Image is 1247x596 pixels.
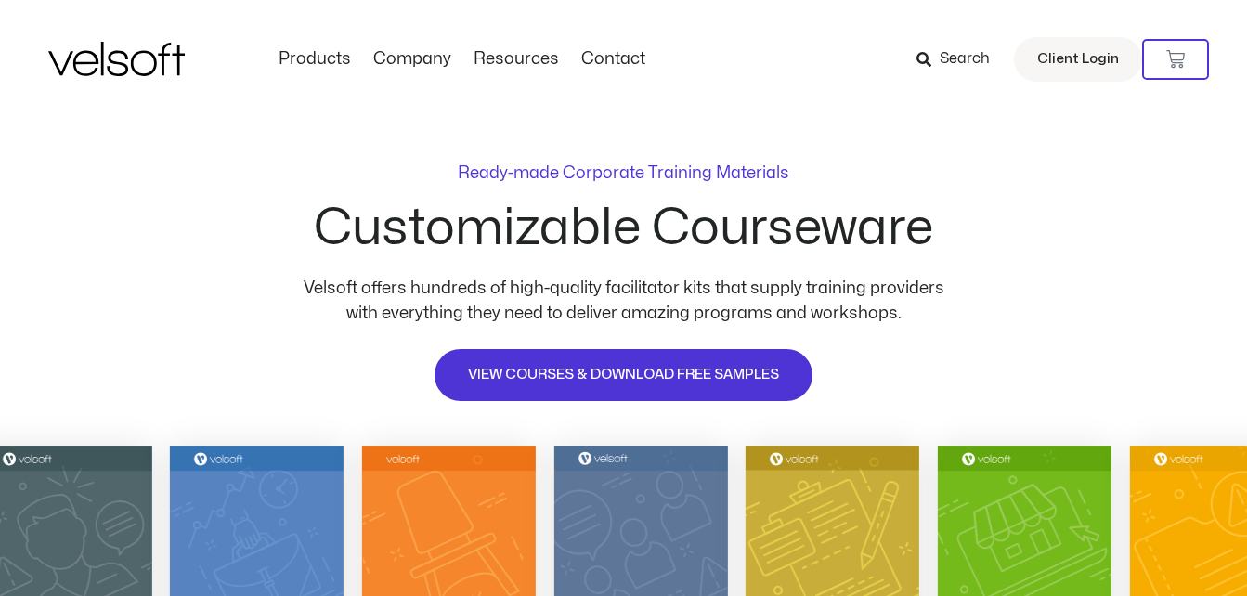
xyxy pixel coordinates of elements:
[462,49,570,70] a: ResourcesMenu Toggle
[267,49,362,70] a: ProductsMenu Toggle
[314,203,933,253] h2: Customizable Courseware
[570,49,656,70] a: ContactMenu Toggle
[433,347,814,403] a: VIEW COURSES & DOWNLOAD FREE SAMPLES
[267,49,656,70] nav: Menu
[458,165,789,182] p: Ready-made Corporate Training Materials
[940,47,990,71] span: Search
[290,276,958,326] p: Velsoft offers hundreds of high-quality facilitator kits that supply training providers with ever...
[1037,47,1119,71] span: Client Login
[468,364,779,386] span: VIEW COURSES & DOWNLOAD FREE SAMPLES
[1014,37,1142,82] a: Client Login
[916,44,1003,75] a: Search
[48,42,185,76] img: Velsoft Training Materials
[362,49,462,70] a: CompanyMenu Toggle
